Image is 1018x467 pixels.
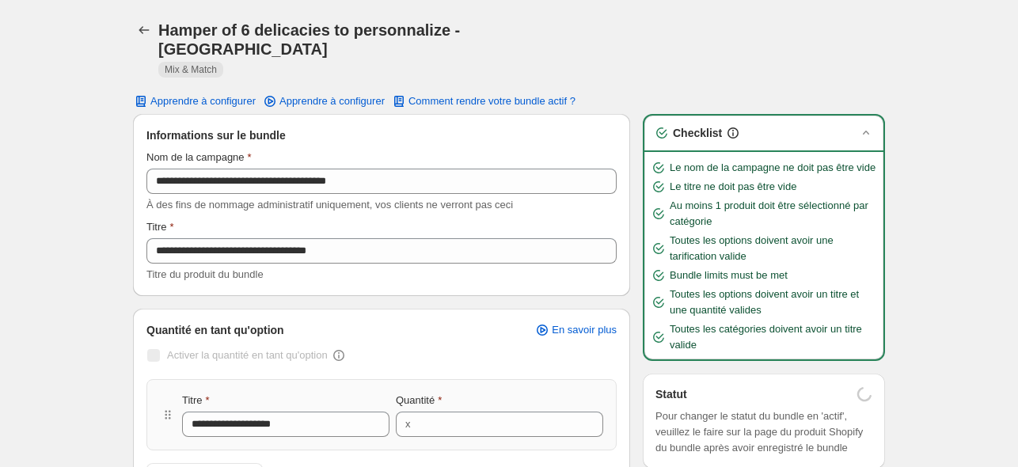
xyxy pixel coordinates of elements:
[396,393,442,408] label: Quantité
[253,90,394,112] a: Apprendre à configurer
[146,322,284,338] span: Quantité en tant qu'option
[405,416,411,432] div: x
[670,287,877,318] span: Toutes les options doivent avoir un titre et une quantité valides
[655,386,687,402] h3: Statut
[182,393,210,408] label: Titre
[525,319,626,341] a: En savoir plus
[552,324,617,336] span: En savoir plus
[133,19,155,41] button: Back
[670,268,788,283] span: Bundle limits must be met
[670,160,876,176] span: Le nom de la campagne ne doit pas être vide
[673,125,722,141] h3: Checklist
[146,219,174,235] label: Titre
[670,198,877,230] span: Au moins 1 produit doit être sélectionné par catégorie
[146,199,513,211] span: À des fins de nommage administratif uniquement, vos clients ne verront pas ceci
[382,90,585,112] button: Comment rendre votre bundle actif ?
[670,179,796,195] span: Le titre ne doit pas être vide
[165,63,217,76] span: Mix & Match
[167,349,328,361] span: Activer la quantité en tant qu'option
[146,150,252,165] label: Nom de la campagne
[408,95,575,108] span: Comment rendre votre bundle actif ?
[670,321,877,353] span: Toutes les catégories doivent avoir un titre valide
[279,95,385,108] span: Apprendre à configurer
[655,408,872,456] span: Pour changer le statut du bundle en 'actif', veuillez le faire sur la page du produit Shopify du ...
[123,90,265,112] button: Apprendre à configurer
[146,268,264,280] span: Titre du produit du bundle
[670,233,877,264] span: Toutes les options doivent avoir une tarification valide
[158,21,603,59] h1: Hamper of 6 delicacies to personnalize - [GEOGRAPHIC_DATA]
[146,127,286,143] span: Informations sur le bundle
[150,95,256,108] span: Apprendre à configurer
